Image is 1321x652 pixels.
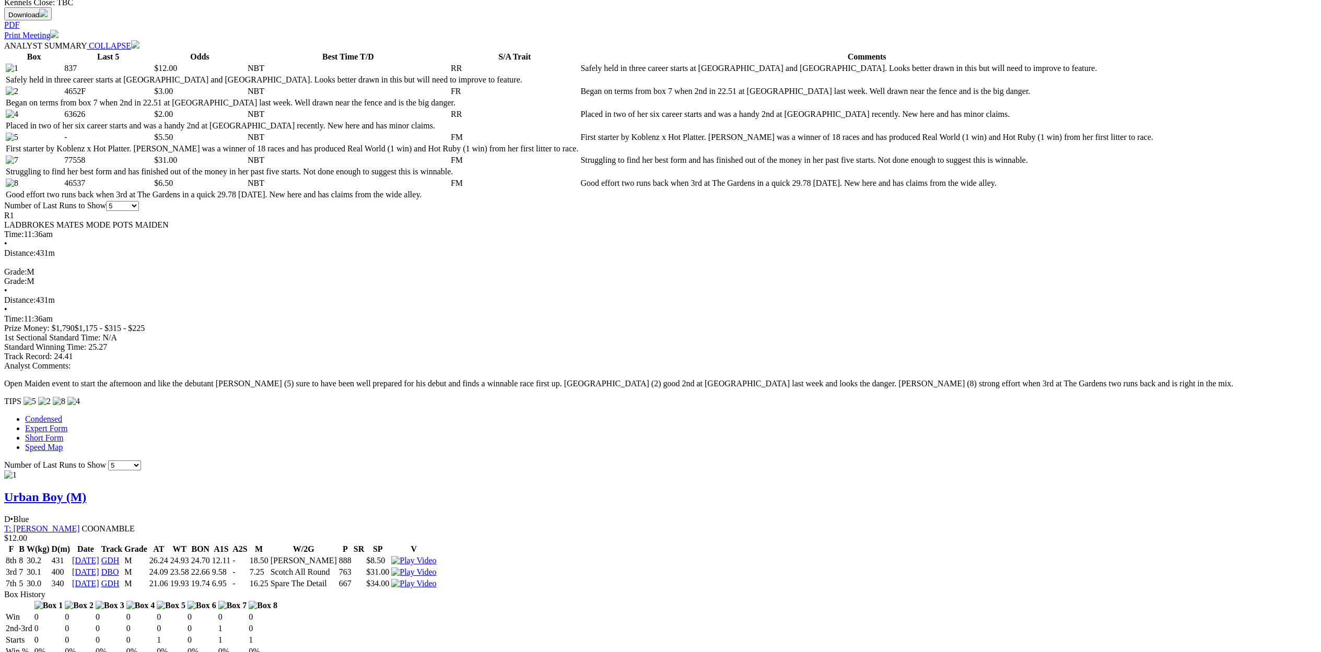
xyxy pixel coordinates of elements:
[188,601,216,610] img: Box 6
[366,567,390,577] td: $31.00
[72,567,99,576] a: [DATE]
[353,544,365,554] th: SR
[53,397,65,406] img: 8
[4,490,86,504] a: Urban Boy (M)
[391,567,436,577] img: Play Video
[64,63,153,74] td: 837
[5,75,579,85] td: Safely held in three career starts at [GEOGRAPHIC_DATA] and [GEOGRAPHIC_DATA]. Looks better drawn...
[6,133,18,142] img: 5
[95,612,125,622] td: 0
[4,220,1317,230] div: LADBROKES MATES MODE POTS MAIDEN
[25,424,67,433] a: Expert Form
[4,248,1317,258] div: 431m
[170,578,190,589] td: 19.93
[270,544,337,554] th: W/2G
[18,578,25,589] td: 5
[218,601,247,610] img: Box 7
[26,555,50,566] td: 30.2
[126,635,156,645] td: 0
[247,132,449,143] td: NBT
[4,40,1317,51] div: ANALYST SUMMARY
[64,178,153,188] td: 46537
[391,579,436,588] a: View replay
[4,534,27,542] span: $12.00
[338,555,352,566] td: 888
[218,623,248,634] td: 1
[391,544,437,554] th: V
[4,295,36,304] span: Distance:
[156,623,186,634] td: 0
[154,87,173,96] span: $3.00
[4,248,36,257] span: Distance:
[450,178,579,188] td: FM
[101,567,119,576] a: DBO
[124,578,148,589] td: M
[6,110,18,119] img: 4
[4,267,27,276] span: Grade:
[72,579,99,588] a: [DATE]
[25,414,62,423] a: Condensed
[212,544,231,554] th: A1S
[149,578,169,589] td: 21.06
[4,379,1317,388] p: Open Maiden event to start the afternoon and like the debutant [PERSON_NAME] (5) sure to have bee...
[64,635,94,645] td: 0
[247,63,449,74] td: NBT
[39,9,48,17] img: download.svg
[232,544,248,554] th: A2S
[6,87,18,96] img: 2
[191,555,211,566] td: 24.70
[4,314,1317,324] div: 11:36am
[131,40,139,49] img: chevron-down-white.svg
[101,556,120,565] a: GDH
[154,52,246,62] th: Odds
[5,623,33,634] td: 2nd-3rd
[126,623,156,634] td: 0
[4,342,86,351] span: Standard Winning Time:
[6,64,18,73] img: 1
[4,333,100,342] span: 1st Sectional Standard Time:
[156,612,186,622] td: 0
[187,612,217,622] td: 0
[580,109,1153,120] td: Placed in two of her six career starts and was a handy 2nd at [GEOGRAPHIC_DATA] recently. New her...
[10,515,14,524] span: •
[191,544,211,554] th: BON
[4,211,14,220] span: R1
[51,567,71,577] td: 400
[270,567,337,577] td: Scotch All Round
[24,397,36,406] img: 5
[187,623,217,634] td: 0
[366,544,390,554] th: SP
[247,52,449,62] th: Best Time T/D
[154,156,177,164] span: $31.00
[170,555,190,566] td: 24.93
[270,578,337,589] td: Spare The Detail
[212,578,231,589] td: 6.95
[4,267,1317,277] div: M
[4,324,1317,333] div: Prize Money: $1,790
[5,578,17,589] td: 7th
[149,555,169,566] td: 26.24
[450,155,579,165] td: FM
[249,567,269,577] td: 7.25
[26,567,50,577] td: 30.1
[64,52,153,62] th: Last 5
[64,612,94,622] td: 0
[450,52,579,62] th: S/A Trait
[4,460,106,469] span: Number of Last Runs to Show
[101,544,123,554] th: Track
[249,601,277,610] img: Box 8
[75,324,145,333] span: $1,175 - $315 - $225
[51,578,71,589] td: 340
[4,7,52,20] button: Download
[248,612,278,622] td: 0
[26,578,50,589] td: 30.0
[4,590,1317,599] div: Box History
[4,515,29,524] span: D Blue
[191,578,211,589] td: 19.74
[25,433,63,442] a: Short Form
[102,333,117,342] span: N/A
[64,109,153,120] td: 63626
[170,567,190,577] td: 23.58
[249,544,269,554] th: M
[154,64,177,73] span: $12.00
